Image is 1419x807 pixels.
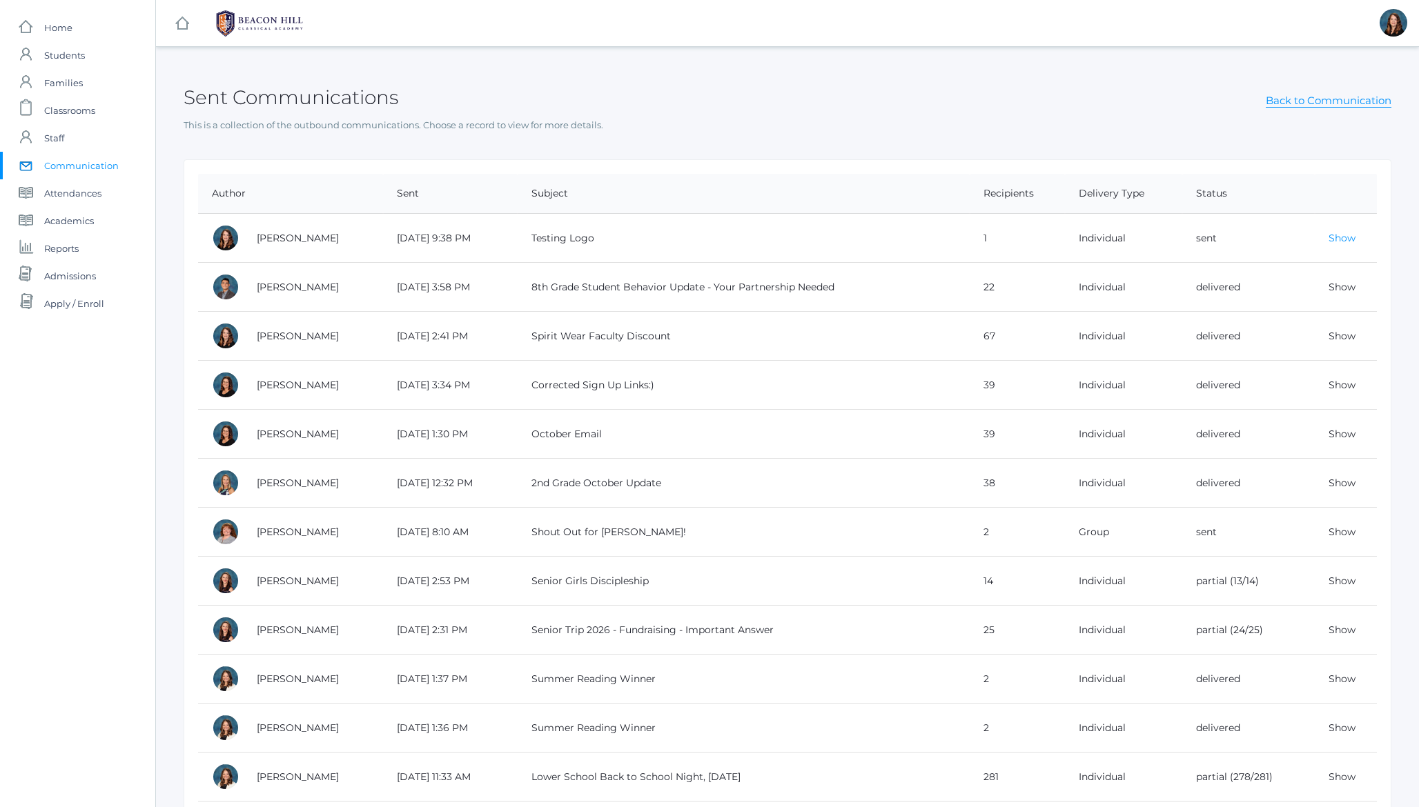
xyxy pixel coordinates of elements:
[970,606,1065,655] td: 25
[1329,721,1356,734] a: Show
[257,281,339,293] a: [PERSON_NAME]
[1065,704,1182,753] td: Individual
[383,753,518,801] td: [DATE] 11:33 AM
[1182,459,1315,508] td: delivered
[518,263,970,312] td: 8th Grade Student Behavior Update - Your Partnership Needed
[44,124,64,152] span: Staff
[518,655,970,704] td: Summer Reading Winner
[970,361,1065,410] td: 39
[44,14,72,41] span: Home
[44,290,104,317] span: Apply / Enroll
[970,263,1065,312] td: 22
[383,655,518,704] td: [DATE] 1:37 PM
[518,174,970,214] th: Subject
[1065,753,1182,801] td: Individual
[44,262,96,290] span: Admissions
[1065,557,1182,606] td: Individual
[518,459,970,508] td: 2nd Grade October Update
[44,235,79,262] span: Reports
[1182,508,1315,557] td: sent
[1065,410,1182,459] td: Individual
[1329,526,1356,538] a: Show
[208,6,311,41] img: 1_BHCALogos-05.png
[212,665,239,693] div: Teresa Deutsch
[1182,606,1315,655] td: partial (24/25)
[518,214,970,263] td: Testing Logo
[518,361,970,410] td: Corrected Sign Up Links:)
[212,714,239,741] div: Teresa Deutsch
[518,557,970,606] td: Senior Girls Discipleship
[970,557,1065,606] td: 14
[970,704,1065,753] td: 2
[1182,312,1315,361] td: delivered
[257,330,339,342] a: [PERSON_NAME]
[518,753,970,801] td: Lower School Back to School Night, [DATE]
[1182,410,1315,459] td: delivered
[383,606,518,655] td: [DATE] 2:31 PM
[383,704,518,753] td: [DATE] 1:36 PM
[212,469,239,497] div: Courtney Nicholls
[1065,174,1182,214] th: Delivery Type
[1182,263,1315,312] td: delivered
[970,174,1065,214] th: Recipients
[1065,263,1182,312] td: Individual
[383,361,518,410] td: [DATE] 3:34 PM
[1065,508,1182,557] td: Group
[383,263,518,312] td: [DATE] 3:58 PM
[257,526,339,538] a: [PERSON_NAME]
[383,508,518,557] td: [DATE] 8:10 AM
[257,672,339,685] a: [PERSON_NAME]
[1065,655,1182,704] td: Individual
[1329,428,1356,440] a: Show
[257,721,339,734] a: [PERSON_NAME]
[44,41,85,69] span: Students
[383,557,518,606] td: [DATE] 2:53 PM
[44,152,119,179] span: Communication
[1182,704,1315,753] td: delivered
[383,459,518,508] td: [DATE] 12:32 PM
[212,273,239,301] div: Lucas Vieira
[184,119,1391,132] p: This is a collection of the outbound communications. Choose a record to view for more details.
[1329,575,1356,587] a: Show
[970,753,1065,801] td: 281
[970,410,1065,459] td: 39
[518,312,970,361] td: Spirit Wear Faculty Discount
[518,606,970,655] td: Senior Trip 2026 - Fundraising - Important Answer
[1329,232,1356,244] a: Show
[1065,361,1182,410] td: Individual
[1329,672,1356,685] a: Show
[1065,214,1182,263] td: Individual
[1329,281,1356,293] a: Show
[1329,330,1356,342] a: Show
[257,477,339,489] a: [PERSON_NAME]
[44,69,83,97] span: Families
[383,174,518,214] th: Sent
[970,655,1065,704] td: 2
[1182,361,1315,410] td: delivered
[970,214,1065,263] td: 1
[212,518,239,546] div: Sarah Bence
[518,508,970,557] td: Shout Out for [PERSON_NAME]!
[257,428,339,440] a: [PERSON_NAME]
[257,232,339,244] a: [PERSON_NAME]
[212,567,239,595] div: Hilary Erickson
[970,508,1065,557] td: 2
[518,704,970,753] td: Summer Reading Winner
[198,174,383,214] th: Author
[1329,477,1356,489] a: Show
[212,420,239,448] div: Emily Balli
[257,379,339,391] a: [PERSON_NAME]
[1182,557,1315,606] td: partial (13/14)
[44,97,95,124] span: Classrooms
[1182,753,1315,801] td: partial (278/281)
[1329,770,1356,783] a: Show
[212,322,239,350] div: Heather Mangimelli
[1329,379,1356,391] a: Show
[44,207,94,235] span: Academics
[184,87,398,108] h2: Sent Communications
[383,214,518,263] td: [DATE] 9:38 PM
[970,312,1065,361] td: 67
[212,371,239,399] div: Emily Balli
[257,770,339,783] a: [PERSON_NAME]
[383,312,518,361] td: [DATE] 2:41 PM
